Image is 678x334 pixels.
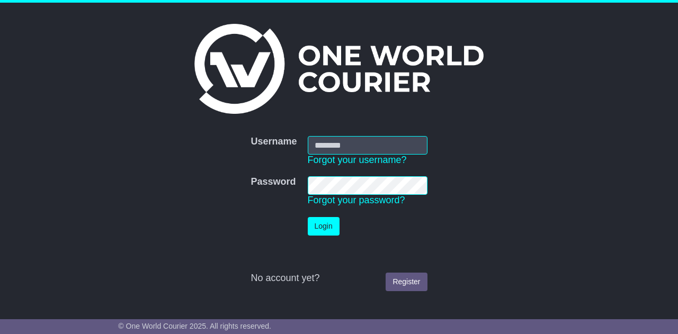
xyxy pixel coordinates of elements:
[251,136,297,148] label: Username
[386,273,427,291] a: Register
[308,217,340,236] button: Login
[251,273,427,284] div: No account yet?
[118,322,271,330] span: © One World Courier 2025. All rights reserved.
[251,176,296,188] label: Password
[308,195,405,205] a: Forgot your password?
[194,24,484,114] img: One World
[308,155,407,165] a: Forgot your username?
